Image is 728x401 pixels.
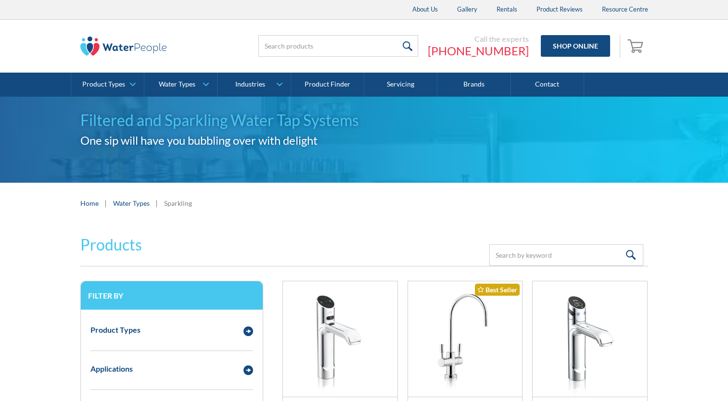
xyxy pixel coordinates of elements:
[88,291,255,300] h3: Filter by
[80,132,648,149] h2: One sip will have you bubbling over with delight
[113,198,150,208] a: Water Types
[283,281,397,397] img: Zip Hydrotap G5 Classic Plus Chilled & Sparkling (Residential)
[533,281,647,397] img: Zip HydroTap G5 CS100 Touch Free Wave Chilled Sparkling
[437,73,511,97] a: Brands
[291,73,364,97] a: Product Finder
[489,244,643,266] input: Search by keyword
[364,73,437,97] a: Servicing
[541,35,610,57] a: Shop Online
[144,73,217,97] a: Water Types
[627,38,646,53] img: shopping cart
[90,324,140,336] div: Product Types
[90,363,133,375] div: Applications
[217,73,290,97] a: Industries
[159,80,195,88] div: Water Types
[235,80,265,88] div: Industries
[82,80,125,88] div: Product Types
[154,197,159,209] div: |
[408,281,523,397] img: Billi Home Sparkling & Chilled (Residential)
[475,284,520,296] div: Best Seller
[164,198,192,208] div: Sparkling
[625,35,648,58] a: Open empty cart
[80,233,142,256] h2: Products
[80,198,99,208] a: Home
[511,73,584,97] a: Contact
[80,109,648,132] h1: Filtered and Sparkling Water Tap Systems
[428,34,529,44] div: Call the experts
[258,35,418,57] input: Search products
[428,44,529,58] a: [PHONE_NUMBER]
[80,37,167,56] img: The Water People
[103,197,108,209] div: |
[71,73,144,97] a: Product Types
